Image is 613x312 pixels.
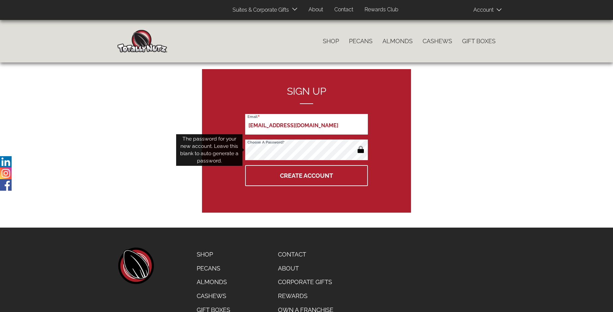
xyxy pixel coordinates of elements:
a: Gift Boxes [457,34,501,48]
a: Rewards [273,289,338,303]
a: About [304,3,328,16]
a: Cashews [418,34,457,48]
a: Cashews [192,289,235,303]
a: About [273,261,338,275]
button: Create Account [245,165,368,186]
a: Shop [192,248,235,261]
input: Email [245,114,368,135]
a: Pecans [344,34,377,48]
a: Almonds [192,275,235,289]
a: home [117,248,154,284]
a: Rewards Club [360,3,403,16]
a: Shop [318,34,344,48]
a: Contact [273,248,338,261]
div: The password for your new account. Leave this blank to auto generate a password. [176,134,242,166]
a: Pecans [192,261,235,275]
a: Almonds [377,34,418,48]
h2: Sign up [245,86,368,104]
a: Corporate Gifts [273,275,338,289]
a: Contact [329,3,358,16]
img: Home [117,30,167,52]
a: Suites & Corporate Gifts [228,4,291,17]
